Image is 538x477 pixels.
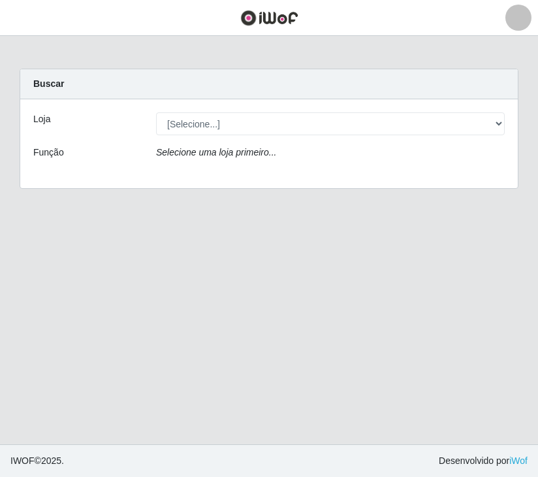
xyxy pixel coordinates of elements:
a: iWof [509,455,528,466]
span: Desenvolvido por [439,454,528,468]
label: Função [33,146,64,159]
strong: Buscar [33,78,64,89]
label: Loja [33,112,50,126]
span: IWOF [10,455,35,466]
i: Selecione uma loja primeiro... [156,147,276,157]
span: © 2025 . [10,454,64,468]
img: CoreUI Logo [240,10,298,26]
